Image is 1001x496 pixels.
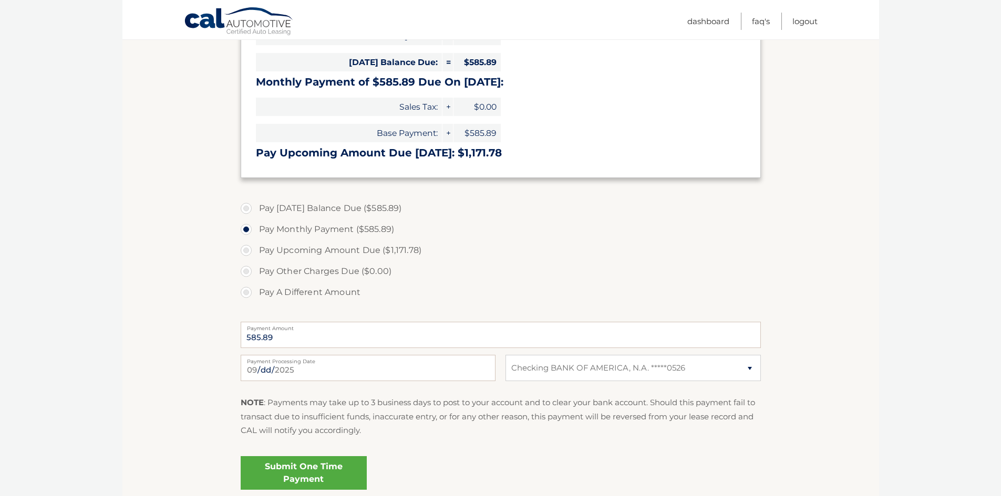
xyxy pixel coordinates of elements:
span: Base Payment: [256,124,442,142]
label: Pay Other Charges Due ($0.00) [241,261,761,282]
a: Logout [792,13,818,30]
label: Payment Processing Date [241,355,496,363]
h3: Monthly Payment of $585.89 Due On [DATE]: [256,76,746,89]
label: Pay Upcoming Amount Due ($1,171.78) [241,240,761,261]
h3: Pay Upcoming Amount Due [DATE]: $1,171.78 [256,146,746,160]
a: Cal Automotive [184,7,294,37]
a: Submit One Time Payment [241,456,367,490]
input: Payment Amount [241,322,761,348]
span: = [442,53,453,71]
label: Pay [DATE] Balance Due ($585.89) [241,198,761,219]
span: Sales Tax: [256,98,442,116]
a: FAQ's [752,13,770,30]
label: Payment Amount [241,322,761,330]
span: $585.89 [453,53,501,71]
label: Pay A Different Amount [241,282,761,303]
a: Dashboard [687,13,729,30]
span: [DATE] Balance Due: [256,53,442,71]
p: : Payments may take up to 3 business days to post to your account and to clear your bank account.... [241,396,761,437]
span: + [442,98,453,116]
input: Payment Date [241,355,496,381]
span: $0.00 [453,98,501,116]
span: + [442,124,453,142]
strong: NOTE [241,397,264,407]
label: Pay Monthly Payment ($585.89) [241,219,761,240]
span: $585.89 [453,124,501,142]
